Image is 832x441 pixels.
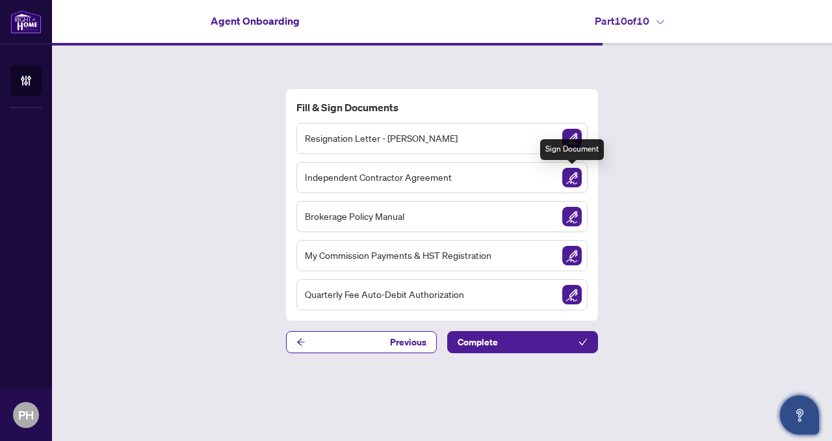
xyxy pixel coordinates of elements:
img: Sign Document [562,168,582,187]
img: Sign Document [562,207,582,226]
img: Sign Document [562,129,582,148]
img: logo [10,10,42,34]
button: Open asap [780,395,819,434]
h4: Fill & Sign Documents [296,100,588,115]
img: Sign Document [562,285,582,304]
span: Independent Contractor Agreement [305,170,452,185]
span: Quarterly Fee Auto-Debit Authorization [305,287,464,302]
h4: Part 10 of 10 [595,13,664,29]
span: Previous [390,332,426,353]
button: Previous [286,331,437,353]
span: arrow-left [296,338,305,347]
img: Sign Document [562,246,582,265]
span: check [578,338,588,347]
span: Resignation Letter - [PERSON_NAME] [305,131,458,146]
span: Brokerage Policy Manual [305,209,404,224]
button: Complete [447,331,598,353]
span: My Commission Payments & HST Registration [305,248,491,263]
span: Complete [458,332,498,353]
span: PH [18,406,34,424]
h4: Agent Onboarding [211,13,300,29]
div: Sign Document [540,139,604,160]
